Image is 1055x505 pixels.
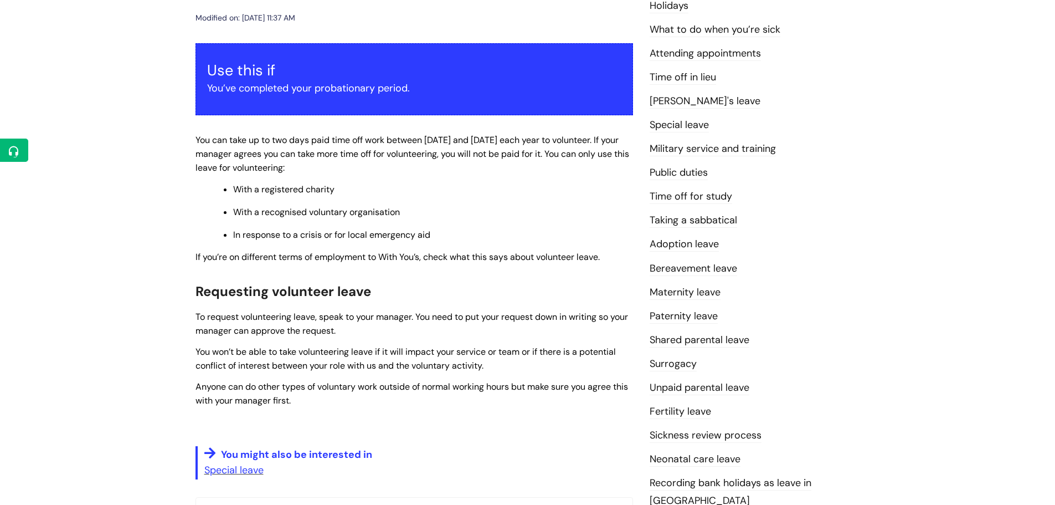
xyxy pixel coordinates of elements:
[650,166,708,180] a: Public duties
[650,285,721,300] a: Maternity leave
[207,62,621,79] h3: Use this if
[207,79,621,97] p: You’ve completed your probationary period.
[650,47,761,61] a: Attending appointments
[195,283,371,300] span: Requesting volunteer leave
[195,134,629,174] span: You can take up to two days paid time off work between [DATE] and [DATE] each year to volunteer. ...
[650,405,711,419] a: Fertility leave
[650,357,697,371] a: Surrogacy
[650,262,737,276] a: Bereavement leave
[650,381,749,395] a: Unpaid parental leave
[195,251,600,263] span: If you’re on different terms of employment to With You’s, check what this says about volunteer le...
[650,429,761,443] a: Sickness review process
[650,237,719,252] a: Adoption leave
[650,190,732,204] a: Time off for study
[233,206,400,218] span: With a recognised voluntary organisation
[195,311,628,336] span: To request volunteering leave, speak to your manager. You need to put your request down in writin...
[195,381,628,406] span: Anyone can do other types of voluntary work outside of normal working hours but make sure you agr...
[650,70,716,85] a: Time off in lieu
[195,346,616,371] span: You won’t be able to take volunteering leave if it will impact your service or team or if there i...
[650,452,740,467] a: Neonatal care leave
[650,333,749,348] a: Shared parental leave
[650,213,737,228] a: Taking a sabbatical
[233,183,334,195] span: With a registered charity
[650,23,780,37] a: What to do when you’re sick
[650,309,718,324] a: Paternity leave
[221,448,372,461] span: You might also be interested in
[650,118,709,132] a: Special leave
[650,142,776,156] a: Military service and training
[650,94,760,109] a: [PERSON_NAME]'s leave
[195,11,295,25] div: Modified on: [DATE] 11:37 AM
[233,229,430,241] span: In response to a crisis or for local emergency aid
[204,463,264,477] a: Special leave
